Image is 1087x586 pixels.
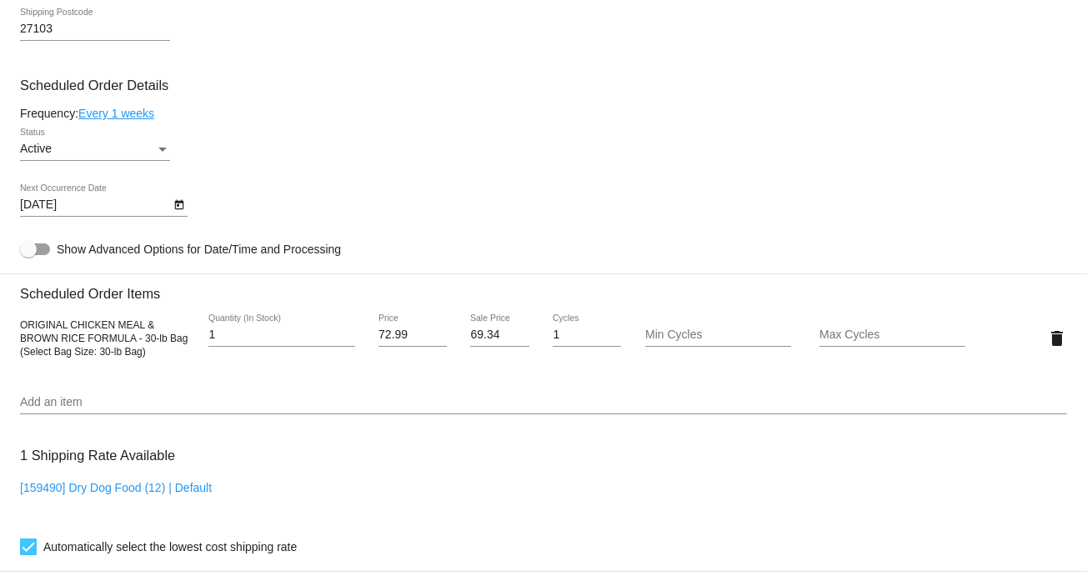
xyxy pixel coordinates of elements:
h3: Scheduled Order Details [20,78,1067,93]
span: Automatically select the lowest cost shipping rate [43,537,297,557]
h3: Scheduled Order Items [20,273,1067,302]
span: ORIGINAL CHICKEN MEAL & BROWN RICE FORMULA - 30-lb Bag (Select Bag Size: 30-lb Bag) [20,319,188,358]
input: Max Cycles [819,328,965,342]
span: Show Advanced Options for Date/Time and Processing [57,241,341,258]
input: Sale Price [470,328,528,342]
input: Shipping Postcode [20,23,170,36]
span: Active [20,142,52,155]
input: Quantity (In Stock) [208,328,354,342]
input: Cycles [553,328,621,342]
input: Next Occurrence Date [20,198,170,212]
h3: 1 Shipping Rate Available [20,438,175,473]
mat-icon: delete [1047,328,1067,348]
a: [159490] Dry Dog Food (12) | Default [20,481,212,494]
input: Min Cycles [645,328,791,342]
a: Every 1 weeks [78,107,154,120]
input: Add an item [20,396,1067,409]
mat-select: Status [20,143,170,156]
input: Price [378,328,447,342]
button: Open calendar [170,195,188,213]
div: Frequency: [20,107,1067,120]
